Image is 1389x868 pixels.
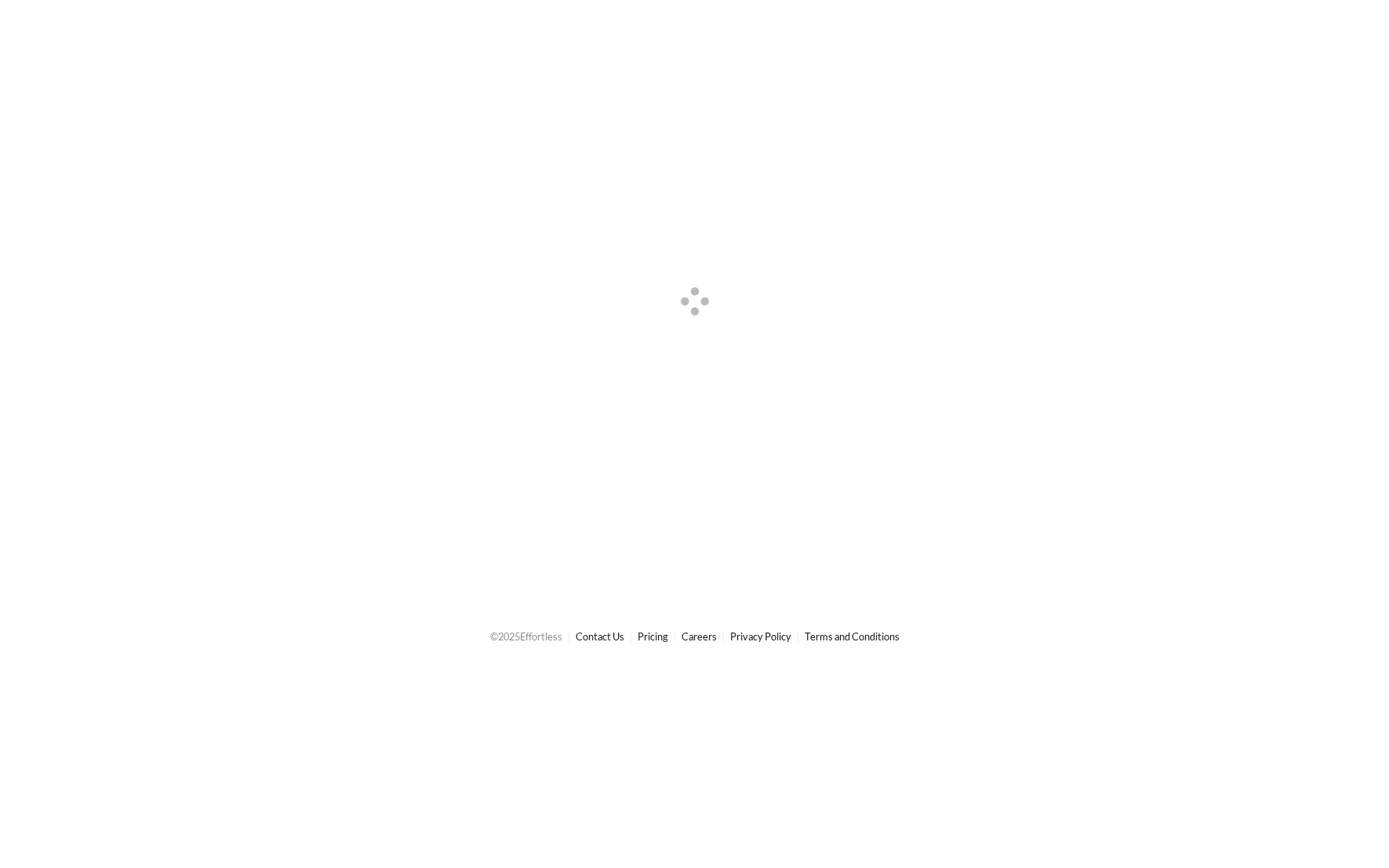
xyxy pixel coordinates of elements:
a: Contact Us [576,630,624,643]
a: Pricing [638,630,668,643]
a: Careers [682,630,717,643]
span: © 2025 Effortless [490,630,562,643]
a: Terms and Conditions [805,630,900,643]
a: Privacy Policy [730,630,791,643]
